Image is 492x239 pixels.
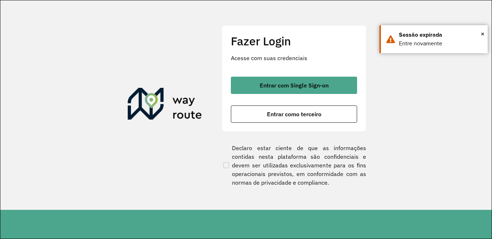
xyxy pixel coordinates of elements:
[231,34,357,48] h2: Fazer Login
[260,82,329,88] span: Entrar com Single Sign-on
[231,105,357,123] button: button
[231,77,357,94] button: button
[399,39,482,48] div: Entre novamente
[481,28,484,39] button: Close
[128,88,202,122] img: Roteirizador AmbevTech
[267,111,321,117] span: Entrar como terceiro
[222,144,366,187] label: Declaro estar ciente de que as informações contidas nesta plataforma são confidenciais e devem se...
[399,31,482,39] div: Sessão expirada
[231,54,357,62] p: Acesse com suas credenciais
[481,28,484,39] span: ×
